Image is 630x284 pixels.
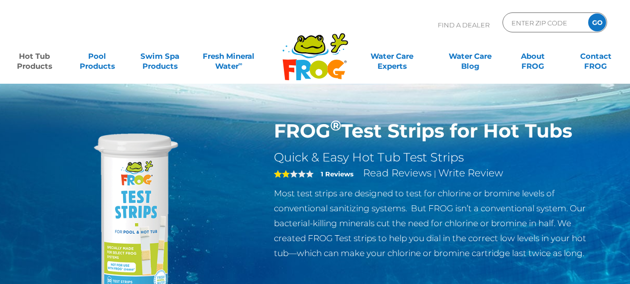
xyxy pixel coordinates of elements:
a: Fresh MineralWater∞ [198,46,259,66]
p: Most test strips are designed to test for chlorine or bromine levels of conventional sanitizing s... [274,186,599,261]
a: AboutFROG [508,46,557,66]
a: Water CareBlog [446,46,495,66]
a: PoolProducts [73,46,122,66]
input: GO [588,13,606,31]
a: Write Review [438,167,503,179]
a: Swim SpaProducts [135,46,184,66]
a: Read Reviews [363,167,432,179]
p: Find A Dealer [438,12,490,37]
a: Hot TubProducts [10,46,59,66]
h2: Quick & Easy Hot Tub Test Strips [274,150,599,165]
img: Frog Products Logo [277,20,354,81]
span: | [434,169,436,178]
h1: FROG Test Strips for Hot Tubs [274,120,599,142]
a: ContactFROG [571,46,620,66]
strong: 1 Reviews [321,170,354,178]
sup: ∞ [239,60,243,67]
a: Water CareExperts [353,46,432,66]
sup: ® [330,117,341,134]
span: 2 [274,170,290,178]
